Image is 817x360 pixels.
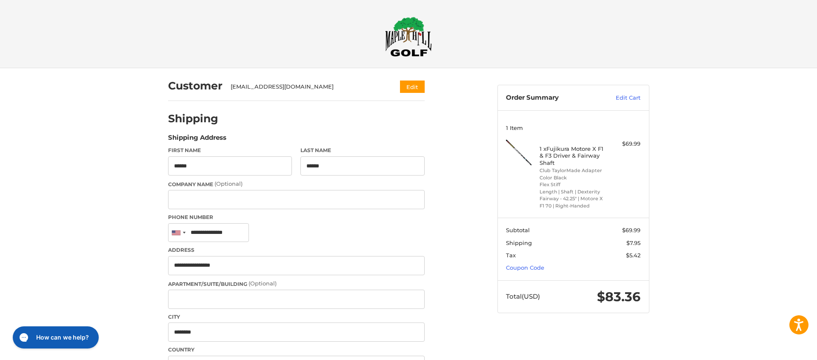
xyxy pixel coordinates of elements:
[540,145,605,166] h4: 1 x Fujikura Motore X F1 & F3 Driver & Fairway Shaft
[231,83,383,91] div: [EMAIL_ADDRESS][DOMAIN_NAME]
[168,346,425,354] label: Country
[506,239,532,246] span: Shipping
[506,292,540,300] span: Total (USD)
[506,252,516,259] span: Tax
[540,167,605,174] li: Club TaylorMade Adapter
[540,181,605,188] li: Flex Stiff
[168,133,226,147] legend: Shipping Address
[168,180,425,188] label: Company Name
[168,246,425,254] label: Address
[626,239,640,246] span: $7.95
[168,79,223,92] h2: Customer
[540,188,605,210] li: Length | Shaft | Dexterity Fairway - 42.25" | Motore X F1 70 | Right-Handed
[540,174,605,181] li: Color Black
[506,94,597,102] h3: Order Summary
[169,224,188,242] div: United States: +1
[597,94,640,102] a: Edit Cart
[385,17,432,57] img: Maple Hill Golf
[607,140,640,148] div: $69.99
[597,289,640,305] span: $83.36
[506,124,640,131] h3: 1 Item
[168,213,425,221] label: Phone Number
[400,81,425,93] button: Edit
[214,180,243,187] small: (Optional)
[168,313,425,321] label: City
[168,279,425,288] label: Apartment/Suite/Building
[622,227,640,233] span: $69.99
[626,252,640,259] span: $5.42
[506,227,530,233] span: Subtotal
[249,280,277,287] small: (Optional)
[168,112,218,125] h2: Shipping
[300,147,425,154] label: Last Name
[9,323,101,351] iframe: Gorgias live chat messenger
[506,264,544,271] a: Coupon Code
[168,147,292,154] label: First Name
